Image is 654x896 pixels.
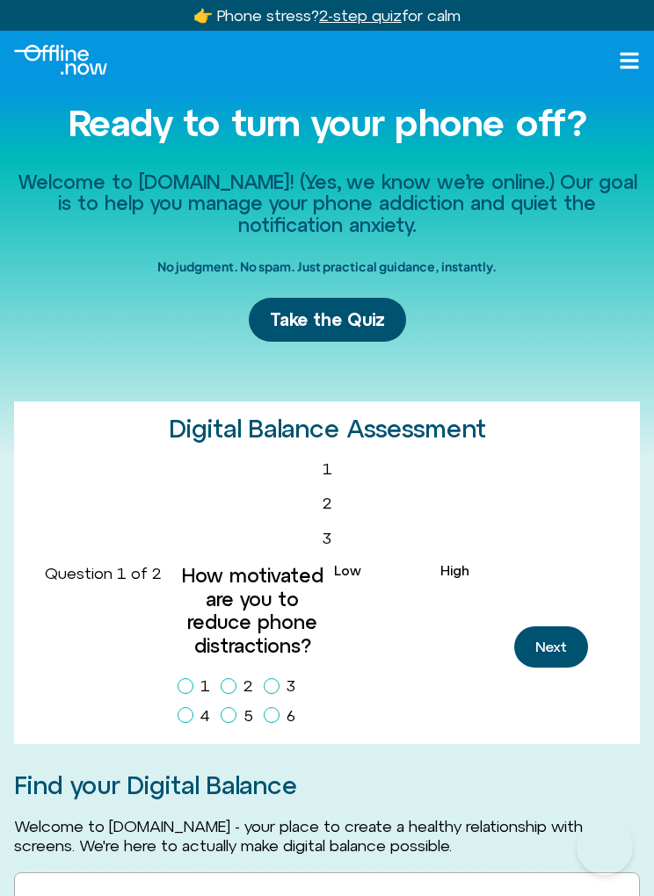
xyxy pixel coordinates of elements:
[334,563,361,578] span: Low
[178,671,217,701] label: 1
[169,415,486,443] h2: Digital Balance Assessment
[178,564,327,657] label: How motivated are you to reduce phone distractions?
[157,253,497,280] h2: No judgment. No spam. Just practical guidance, instantly.
[14,171,640,235] h2: Welcome to [DOMAIN_NAME]! (Yes, we know we’re online.) Our goal is to help you manage your phone ...
[28,460,626,731] form: Homepage Sign Up
[28,495,626,512] div: 2
[514,626,588,668] button: Next
[14,103,640,143] h1: Ready to turn your phone off?
[28,530,626,547] div: 3
[221,671,260,701] label: 2
[440,563,469,578] span: High
[28,460,626,478] div: 1
[270,308,385,331] span: Take the Quiz
[178,701,217,731] label: 4
[193,6,461,25] a: 👉 Phone stress?2-step quizfor calm
[319,6,402,25] u: 2-step quiz
[28,564,178,716] div: Question 1 of 2
[221,701,260,731] label: 5
[14,45,107,75] img: offline.now
[577,819,633,875] iframe: Botpress
[249,298,406,342] a: Take the Quiz
[264,671,302,701] label: 3
[14,817,583,855] span: Welcome to [DOMAIN_NAME] - your place to create a healthy relationship with screens. We're here t...
[264,701,302,731] label: 6
[14,45,107,75] div: Logo
[14,772,640,799] h2: Find your Digital Balance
